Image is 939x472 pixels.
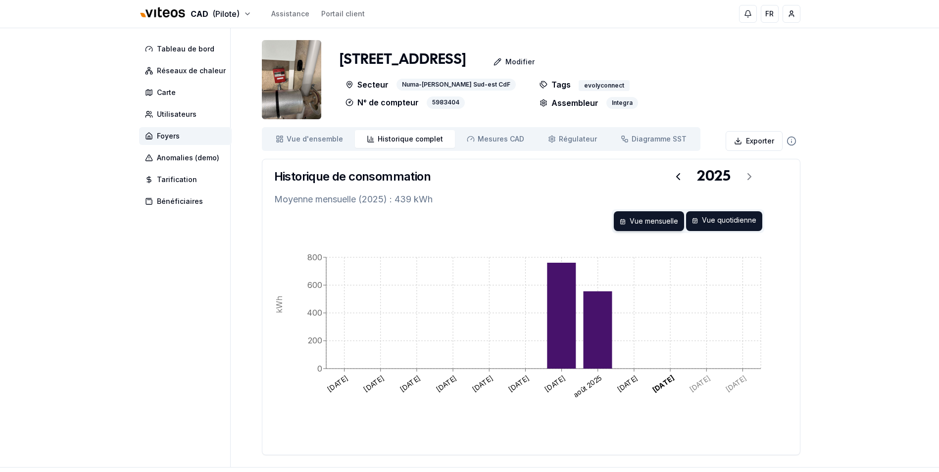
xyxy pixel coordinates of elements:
span: FR [765,9,774,19]
button: FR [761,5,779,23]
span: Régulateur [559,134,597,144]
h3: Historique de consommation [274,169,431,185]
button: Exporter [726,131,783,151]
span: Foyers [157,131,180,141]
tspan: kWh [274,296,284,313]
p: N° de compteur [346,96,419,109]
span: Carte [157,88,176,97]
span: Mesures CAD [478,134,524,144]
p: Moyenne mensuelle (2025) : 439 kWh [274,192,788,206]
span: Bénéficiaires [157,196,203,206]
tspan: 800 [307,252,322,262]
tspan: 0 [317,364,322,374]
a: Tableau de bord [139,40,236,58]
div: Numa-[PERSON_NAME] Sud-est CdF [396,79,516,91]
a: Diagramme SST [609,130,698,148]
div: 2025 [697,168,731,186]
p: Modifier [505,57,535,67]
a: Réseaux de chaleur [139,62,236,80]
span: Tableau de bord [157,44,214,54]
a: Utilisateurs [139,105,236,123]
div: 5983404 [427,96,465,109]
a: Portail client [321,9,365,19]
span: CAD [191,8,208,20]
a: Vue d'ensemble [264,130,355,148]
h1: [STREET_ADDRESS] [340,51,466,69]
button: CAD(Pilote) [139,3,251,25]
span: Réseaux de chaleur [157,66,226,76]
span: (Pilote) [212,8,240,20]
p: Tags [540,79,571,91]
span: Utilisateurs [157,109,197,119]
a: Historique complet [355,130,455,148]
span: Anomalies (demo) [157,153,219,163]
a: Assistance [271,9,309,19]
p: Assembleur [540,97,598,109]
p: Secteur [346,79,389,91]
tspan: 200 [308,335,322,345]
a: Carte [139,84,236,101]
img: unit Image [262,40,321,119]
a: Régulateur [536,130,609,148]
a: Mesures CAD [455,130,536,148]
text: [DATE] [543,374,567,394]
a: Bénéficiaires [139,192,236,210]
span: Historique complet [378,134,443,144]
a: Modifier [466,52,543,72]
a: Foyers [139,127,236,145]
div: Vue mensuelle [614,211,684,231]
tspan: 400 [307,308,322,318]
tspan: 600 [307,280,322,290]
div: Vue quotidienne [686,211,762,231]
span: Vue d'ensemble [287,134,343,144]
div: evolyconnect [579,80,630,91]
a: Tarification [139,171,236,189]
text: août 2025 [571,374,603,399]
a: Anomalies (demo) [139,149,236,167]
div: Integra [606,97,638,109]
span: Tarification [157,175,197,185]
img: Viteos - CAD Logo [139,1,187,25]
span: Diagramme SST [632,134,687,144]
